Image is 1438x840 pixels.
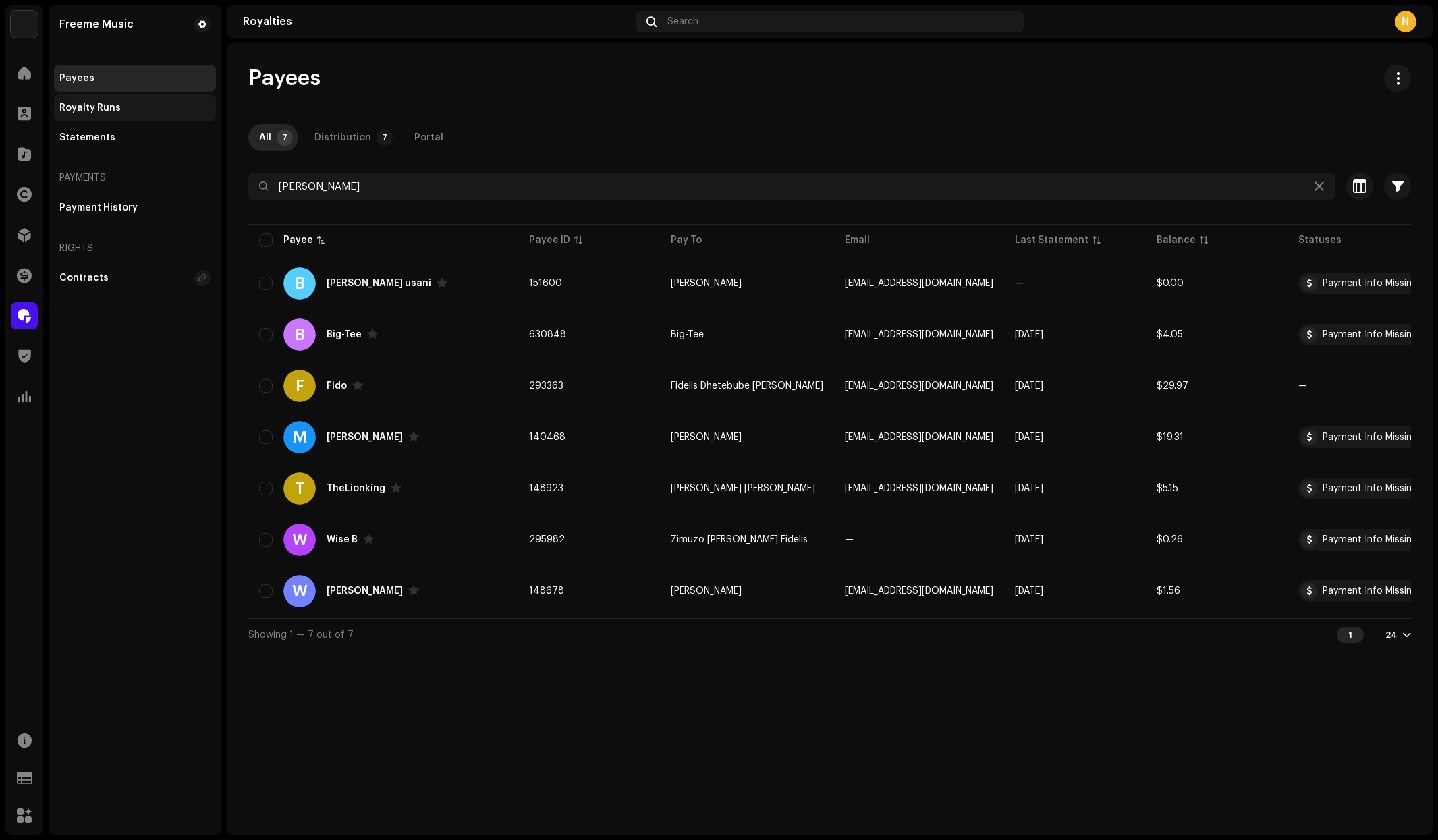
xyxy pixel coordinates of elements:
span: Sep 2025 [1015,381,1043,391]
div: Statements [59,132,115,143]
div: Balance [1157,233,1196,247]
div: Royalty Runs [59,103,121,113]
div: Payee ID [529,233,570,247]
div: M [283,421,316,453]
span: Sep 2025 [1015,330,1043,339]
div: Freeme Music [59,19,134,30]
span: $0.26 [1157,535,1183,544]
div: B [283,318,316,351]
div: W [283,524,316,556]
div: T [283,472,316,505]
span: $5.15 [1157,484,1178,493]
div: Payees [59,73,94,84]
span: Hilary Fidelis Daniel [671,484,815,493]
span: $4.05 [1157,330,1183,339]
re-a-table-badge: — [1298,381,1426,391]
span: 148678 [529,586,564,596]
div: 24 [1385,629,1398,640]
div: W [283,575,316,607]
span: Showing 1 — 7 out of 7 [248,630,354,640]
span: 148923 [529,484,563,493]
span: anthonyfidelis39@gmail.com [845,330,993,339]
span: Zimuzo Fidelis Zimuzo Fidelis [671,535,808,544]
div: Distribution [314,124,371,151]
div: Maic Fidel [327,432,403,442]
div: 1 [1337,627,1364,643]
span: hilarybenson14@gmail.com [845,484,993,493]
re-m-nav-item: Royalty Runs [54,94,216,121]
span: — [1015,279,1024,288]
span: Michael Emmanuel [671,432,742,442]
span: Payees [248,65,321,92]
span: 140468 [529,432,565,442]
div: B [283,267,316,300]
div: Payment Info Missing [1323,330,1418,339]
re-a-nav-header: Payments [54,162,216,194]
span: $29.97 [1157,381,1188,391]
input: Search [248,173,1335,200]
div: Payment History [59,202,138,213]
div: Payment Info Missing [1323,484,1418,493]
re-m-nav-item: Contracts [54,264,216,291]
div: Contracts [59,273,109,283]
span: — [845,535,854,544]
span: Big-Tee [671,330,704,339]
re-m-nav-item: Payment History [54,194,216,221]
div: Fido [327,381,347,391]
div: Payment Info Missing [1323,432,1418,442]
img: 7951d5c0-dc3c-4d78-8e51-1b6de87acfd8 [11,11,38,38]
span: Fidodete@gmail.com [845,381,993,391]
span: Search [667,16,698,27]
p-badge: 7 [377,130,393,146]
span: $1.56 [1157,586,1180,596]
span: maicfidelgmp@gmail.com [845,432,993,442]
span: Fidelis Dhetebube Fidelis Dhetebube [671,381,823,391]
div: Payment Info Missing [1323,279,1418,288]
div: Last Statement [1015,233,1088,247]
div: Payee [283,233,313,247]
span: 630848 [529,330,566,339]
div: F [283,370,316,402]
span: Sep 2025 [1015,484,1043,493]
span: $0.00 [1157,279,1184,288]
div: Payment Info Missing [1323,535,1418,544]
div: Big-Tee [327,330,362,339]
p-badge: 7 [277,130,293,146]
div: TheLionking [327,484,385,493]
span: Sep 2025 [1015,586,1043,596]
span: Sep 2025 [1015,535,1043,544]
span: 295982 [529,535,565,544]
span: 151600 [529,279,562,288]
div: Benedict Fidelis usani [327,279,431,288]
span: Benedict fidelis [671,279,742,288]
span: 293363 [529,381,563,391]
div: Payment Info Missing [1323,586,1418,596]
div: Portal [414,124,443,151]
re-a-nav-header: Rights [54,232,216,264]
div: Wise B [327,535,358,544]
span: Alex Fidelis [671,586,742,596]
span: $19.31 [1157,432,1184,442]
div: All [259,124,271,151]
div: Royalties [243,16,630,27]
div: Wolfie Rae [327,586,403,596]
div: N [1395,11,1416,32]
re-m-nav-item: Payees [54,65,216,92]
span: iamwolfierae@gmail.com [845,279,993,288]
span: soundzzz69@gmail.com [845,586,993,596]
re-m-nav-item: Statements [54,124,216,151]
span: Sep 2025 [1015,432,1043,442]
